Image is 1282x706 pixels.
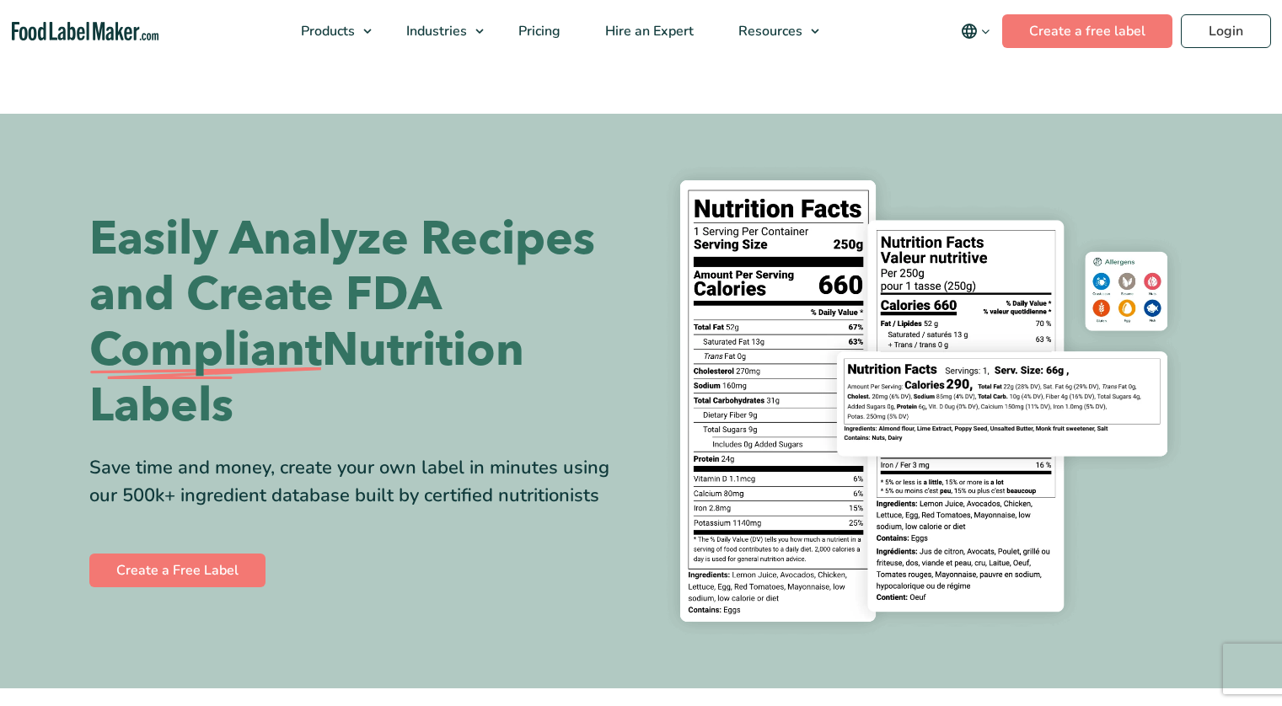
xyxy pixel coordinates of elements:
[296,22,357,40] span: Products
[513,22,562,40] span: Pricing
[401,22,469,40] span: Industries
[89,454,629,510] div: Save time and money, create your own label in minutes using our 500k+ ingredient database built b...
[733,22,804,40] span: Resources
[600,22,695,40] span: Hire an Expert
[89,323,322,378] span: Compliant
[1181,14,1271,48] a: Login
[89,211,629,434] h1: Easily Analyze Recipes and Create FDA Nutrition Labels
[89,554,266,587] a: Create a Free Label
[1002,14,1172,48] a: Create a free label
